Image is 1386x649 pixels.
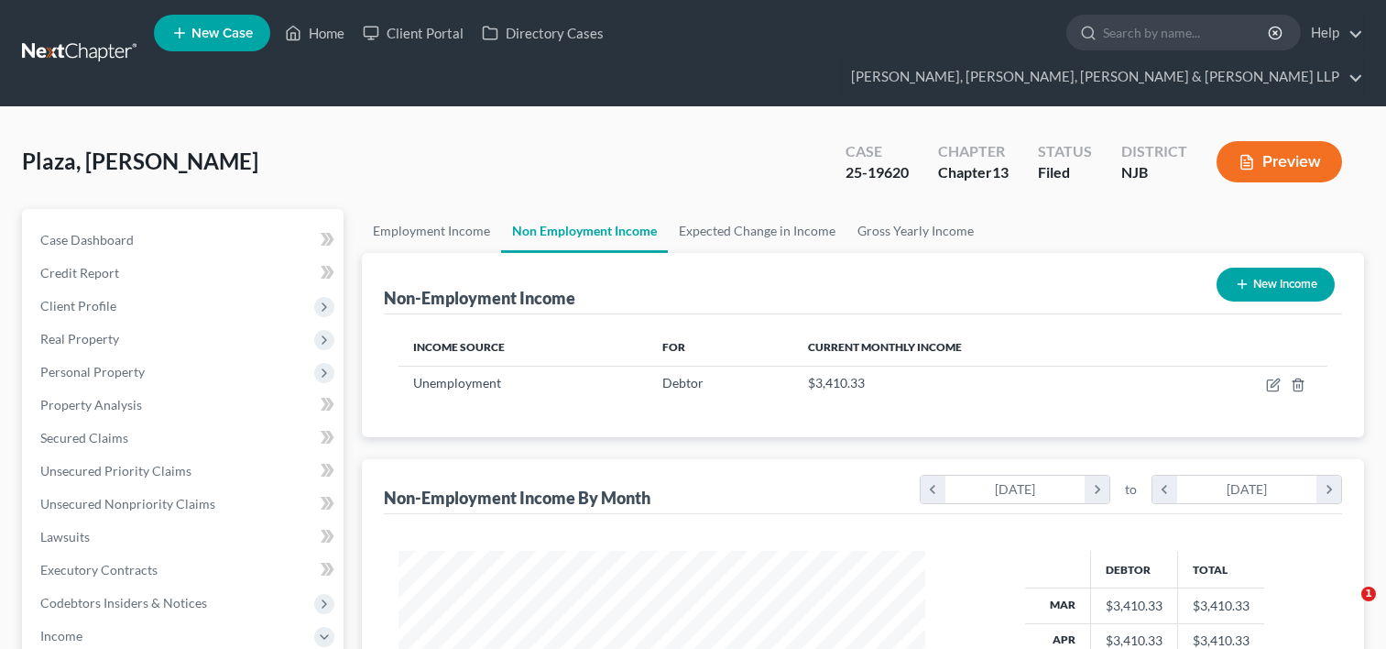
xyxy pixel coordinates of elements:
[40,364,145,379] span: Personal Property
[992,163,1009,181] span: 13
[26,389,344,422] a: Property Analysis
[26,422,344,455] a: Secured Claims
[40,232,134,247] span: Case Dashboard
[921,476,945,503] i: chevron_left
[662,340,685,354] span: For
[362,209,501,253] a: Employment Income
[1316,476,1341,503] i: chevron_right
[1106,597,1162,615] div: $3,410.33
[40,430,128,445] span: Secured Claims
[354,16,473,49] a: Client Portal
[384,487,650,509] div: Non-Employment Income By Month
[26,224,344,257] a: Case Dashboard
[26,521,344,554] a: Lawsuits
[26,488,344,521] a: Unsecured Nonpriority Claims
[384,287,575,309] div: Non-Employment Income
[26,455,344,488] a: Unsecured Priority Claims
[40,562,158,577] span: Executory Contracts
[26,554,344,587] a: Executory Contracts
[842,60,1363,93] a: [PERSON_NAME], [PERSON_NAME], [PERSON_NAME] & [PERSON_NAME] LLP
[40,463,191,478] span: Unsecured Priority Claims
[40,397,142,412] span: Property Analysis
[1152,476,1177,503] i: chevron_left
[276,16,354,49] a: Home
[473,16,613,49] a: Directory Cases
[413,340,505,354] span: Income Source
[1177,476,1317,503] div: [DATE]
[1125,480,1137,499] span: to
[26,257,344,290] a: Credit Report
[413,375,501,390] span: Unemployment
[1121,141,1187,162] div: District
[1177,588,1264,623] td: $3,410.33
[191,27,253,40] span: New Case
[1217,268,1335,302] button: New Income
[1103,16,1271,49] input: Search by name...
[938,141,1009,162] div: Chapter
[40,265,119,280] span: Credit Report
[1090,551,1177,588] th: Debtor
[662,375,704,390] span: Debtor
[808,340,962,354] span: Current Monthly Income
[1025,588,1091,623] th: Mar
[846,141,909,162] div: Case
[808,375,865,390] span: $3,410.33
[938,162,1009,183] div: Chapter
[1085,476,1109,503] i: chevron_right
[668,209,846,253] a: Expected Change in Income
[1361,587,1376,601] span: 1
[40,529,90,544] span: Lawsuits
[40,298,116,313] span: Client Profile
[945,476,1086,503] div: [DATE]
[40,595,207,610] span: Codebtors Insiders & Notices
[846,209,985,253] a: Gross Yearly Income
[501,209,668,253] a: Non Employment Income
[40,496,215,511] span: Unsecured Nonpriority Claims
[1217,141,1342,182] button: Preview
[22,148,258,174] span: Plaza, [PERSON_NAME]
[1038,141,1092,162] div: Status
[1302,16,1363,49] a: Help
[40,331,119,346] span: Real Property
[1177,551,1264,588] th: Total
[1121,162,1187,183] div: NJB
[1324,587,1368,631] iframe: Intercom live chat
[40,628,82,643] span: Income
[846,162,909,183] div: 25-19620
[1038,162,1092,183] div: Filed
